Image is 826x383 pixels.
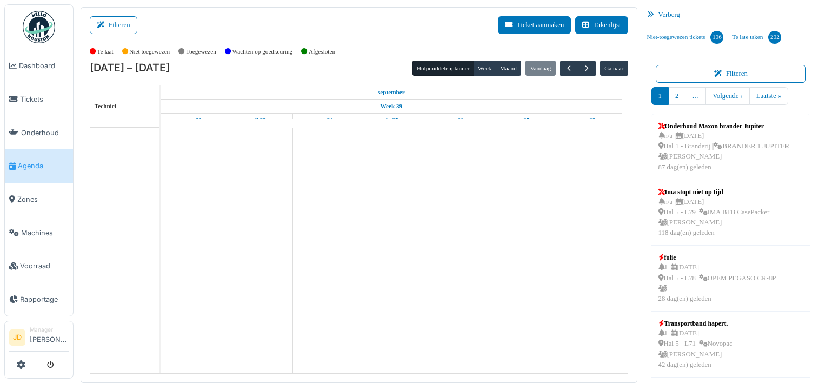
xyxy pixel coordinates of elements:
[315,114,336,127] a: 24 september 2025
[21,128,69,138] span: Onderhoud
[5,216,73,249] a: Machines
[18,161,69,171] span: Agenda
[658,319,732,328] div: Transportband hapert.
[5,149,73,183] a: Agenda
[5,49,73,83] a: Dashboard
[668,87,685,105] a: 2
[448,114,466,127] a: 26 september 2025
[575,16,628,34] button: Takenlijst
[658,328,732,370] div: 1 | [DATE] Hal 5 - L71 | Novopac [PERSON_NAME] 42 dag(en) geleden
[685,87,706,105] a: …
[656,118,792,175] a: Onderhoud Maxon brander Jupiter n/a |[DATE] Hal 1 - Branderij |BRANDER 1 JUPITER [PERSON_NAME]87 ...
[643,23,728,52] a: Niet-toegewezen tickets
[560,61,578,76] button: Vorige
[375,85,408,99] a: 22 september 2025
[95,103,116,109] span: Technici
[656,250,779,307] a: folie 1 |[DATE] Hal 5 - L78 |OPEM PEGASO CR-8P 28 dag(en) geleden
[17,194,69,204] span: Zones
[577,61,595,76] button: Volgende
[658,262,776,304] div: 1 | [DATE] Hal 5 - L78 | OPEM PEGASO CR-8P 28 dag(en) geleden
[495,61,521,76] button: Maand
[651,87,669,105] a: 1
[705,87,750,105] a: Volgende ›
[5,83,73,116] a: Tickets
[30,326,69,349] li: [PERSON_NAME]
[129,47,170,56] label: Niet toegewezen
[90,62,170,75] h2: [DATE] – [DATE]
[412,61,474,76] button: Hulpmiddelenplanner
[382,114,401,127] a: 25 september 2025
[658,197,770,239] div: n/a | [DATE] Hal 5 - L79 | IMA BFB CasePacker [PERSON_NAME] 118 dag(en) geleden
[656,316,735,373] a: Transportband hapert. 1 |[DATE] Hal 5 - L71 |Novopac [PERSON_NAME]42 dag(en) geleden
[23,11,55,43] img: Badge_color-CXgf-gQk.svg
[656,184,772,241] a: Ima stopt niet op tijd n/a |[DATE] Hal 5 - L79 |IMA BFB CasePacker [PERSON_NAME]118 dag(en) geleden
[97,47,114,56] label: Te laat
[498,16,571,34] button: Ticket aanmaken
[90,16,137,34] button: Filteren
[525,61,555,76] button: Vandaag
[20,94,69,104] span: Tickets
[579,114,598,127] a: 28 september 2025
[309,47,335,56] label: Afgesloten
[19,61,69,71] span: Dashboard
[474,61,496,76] button: Week
[20,261,69,271] span: Voorraad
[20,294,69,305] span: Rapportage
[9,329,25,346] li: JD
[377,100,405,113] a: Week 39
[183,114,204,127] a: 22 september 2025
[658,253,776,262] div: folie
[658,131,790,173] div: n/a | [DATE] Hal 1 - Branderij | BRANDER 1 JUPITER [PERSON_NAME] 87 dag(en) geleden
[514,114,532,127] a: 27 september 2025
[710,31,723,44] div: 106
[651,87,811,114] nav: pager
[658,187,770,197] div: Ima stopt niet op tijd
[768,31,781,44] div: 202
[9,326,69,352] a: JD Manager[PERSON_NAME]
[643,7,820,23] div: Verberg
[251,114,269,127] a: 23 september 2025
[600,61,628,76] button: Ga naar
[5,183,73,216] a: Zones
[656,65,807,83] button: Filteren
[30,326,69,334] div: Manager
[232,47,293,56] label: Wachten op goedkeuring
[728,23,785,52] a: Te late taken
[658,121,790,131] div: Onderhoud Maxon brander Jupiter
[186,47,216,56] label: Toegewezen
[5,283,73,316] a: Rapportage
[21,228,69,238] span: Machines
[5,249,73,283] a: Voorraad
[749,87,789,105] a: Laatste »
[5,116,73,149] a: Onderhoud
